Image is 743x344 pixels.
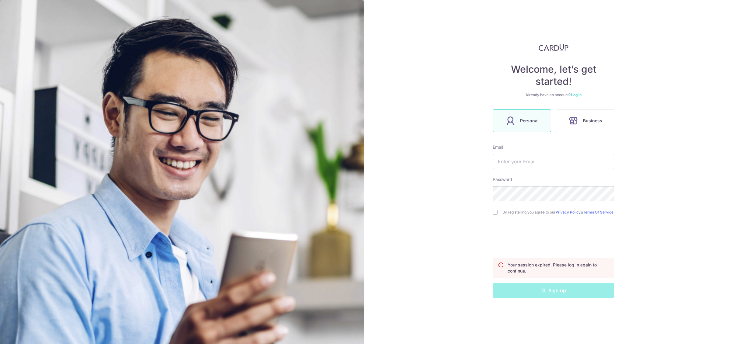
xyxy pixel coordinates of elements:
[520,117,539,124] span: Personal
[490,109,554,132] a: Personal
[556,210,581,214] a: Privacy Policy
[493,154,614,169] input: Enter your Email
[583,117,602,124] span: Business
[583,210,613,214] a: Terms Of Service
[493,92,614,97] div: Already have an account?
[507,227,600,251] iframe: reCAPTCHA
[502,210,614,215] label: By registering you agree to our &
[571,92,582,97] a: Log in
[508,262,609,274] p: Your session expired. Please log in again to continue.
[493,176,512,182] label: Password
[554,109,617,132] a: Business
[493,144,503,150] label: Email
[493,63,614,88] h4: Welcome, let’s get started!
[539,44,568,51] img: CardUp Logo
